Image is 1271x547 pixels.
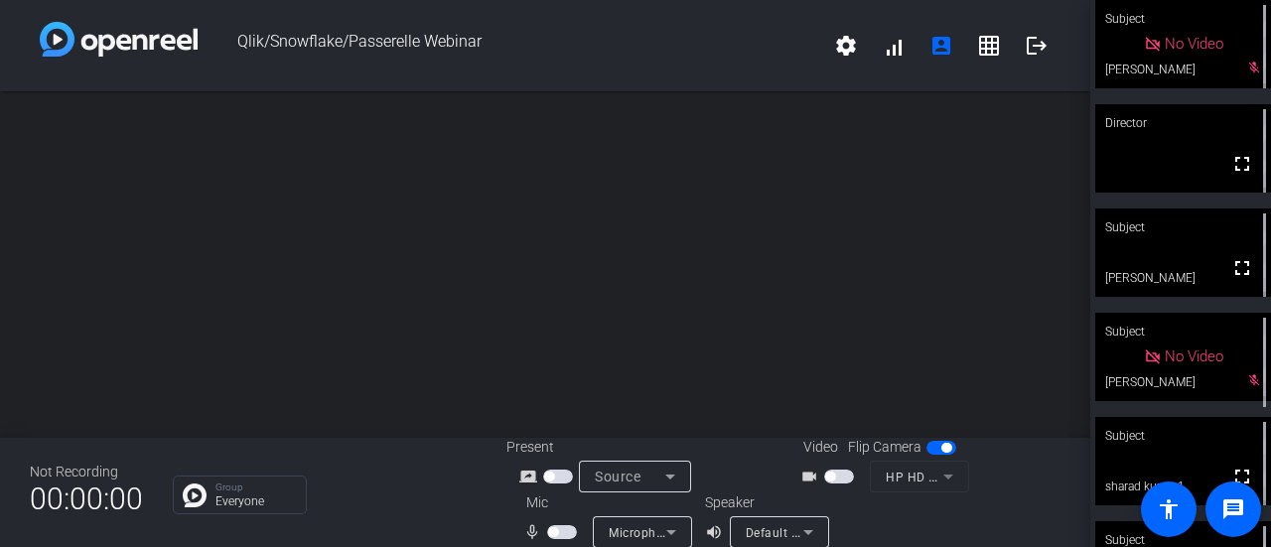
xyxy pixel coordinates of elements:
mat-icon: fullscreen [1230,256,1254,280]
mat-icon: settings [834,34,858,58]
span: No Video [1165,35,1223,53]
div: Director [1095,104,1271,142]
mat-icon: videocam_outline [800,465,824,488]
mat-icon: fullscreen [1230,465,1254,488]
span: 00:00:00 [30,475,143,523]
span: Qlik/Snowflake/Passerelle Webinar [198,22,822,69]
p: Group [215,482,296,492]
button: signal_cellular_alt [870,22,918,69]
div: Subject [1095,313,1271,350]
mat-icon: logout [1025,34,1049,58]
mat-icon: account_box [929,34,953,58]
mat-icon: mic_none [523,520,547,544]
mat-icon: accessibility [1157,497,1181,521]
p: Everyone [215,495,296,507]
mat-icon: screen_share_outline [519,465,543,488]
span: No Video [1165,347,1223,365]
div: Not Recording [30,462,143,482]
div: Subject [1095,208,1271,246]
div: Subject [1095,417,1271,455]
span: Source [595,469,640,484]
span: Microphone Array (Intel® Smart Sound Technology (Intel® SST)) [609,524,982,540]
mat-icon: fullscreen [1230,152,1254,176]
img: white-gradient.svg [40,22,198,57]
span: Video [803,437,838,458]
mat-icon: grid_on [977,34,1001,58]
div: Present [506,437,705,458]
mat-icon: message [1221,497,1245,521]
div: Speaker [705,492,824,513]
img: Chat Icon [183,483,207,507]
mat-icon: volume_up [705,520,729,544]
span: Flip Camera [848,437,921,458]
div: Mic [506,492,705,513]
span: Default - Speakers (Realtek(R) Audio) [746,524,960,540]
